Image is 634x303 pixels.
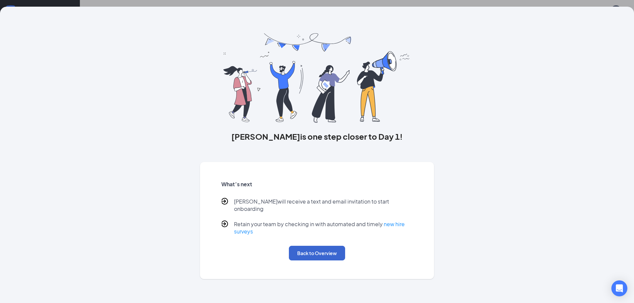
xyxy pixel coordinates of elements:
[223,33,411,123] img: you are all set
[221,181,413,188] h5: What’s next
[234,221,413,235] p: Retain your team by checking in with automated and timely
[289,246,345,260] button: Back to Overview
[234,198,413,213] p: [PERSON_NAME] will receive a text and email invitation to start onboarding
[611,280,627,296] div: Open Intercom Messenger
[200,131,434,142] h3: [PERSON_NAME] is one step closer to Day 1!
[234,221,405,235] a: new hire surveys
